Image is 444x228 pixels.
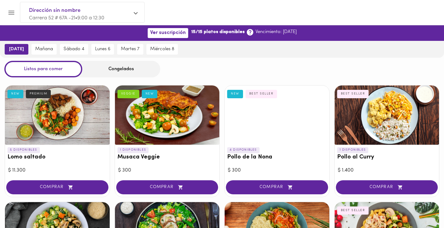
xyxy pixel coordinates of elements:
[227,90,243,98] div: NEW
[255,29,297,35] p: Vencimiento: [DATE]
[7,154,107,161] h3: Lomo saltado
[338,167,436,174] div: $ 1.400
[5,85,110,145] div: Lomo saltado
[234,185,320,190] span: COMPRAR
[117,154,217,161] h3: Musaca Veggie
[5,44,28,55] button: [DATE]
[117,44,143,55] button: martes 7
[337,154,437,161] h3: Pollo al Curry
[146,44,178,55] button: miércoles 8
[191,29,245,35] b: 15/15 platos disponibles
[7,90,23,98] div: NEW
[336,180,438,194] button: COMPRAR
[26,90,51,98] div: PREMIUM
[118,167,217,174] div: $ 300
[337,206,369,215] div: BEST SELLER
[29,16,104,21] span: Carrera 52 # 67A -21 • 9:00 a 12:30
[29,7,129,15] span: Dirección sin nombre
[228,167,326,174] div: $ 300
[4,61,82,77] div: Listos para comer
[9,46,24,52] span: [DATE]
[64,46,84,52] span: sábado 4
[8,167,107,174] div: $ 11.300
[95,46,110,52] span: lunes 6
[408,192,438,222] iframe: Messagebird Livechat Widget
[14,185,101,190] span: COMPRAR
[148,28,188,38] button: Ver suscripción
[246,90,277,98] div: BEST SELLER
[121,46,140,52] span: martes 7
[117,147,149,153] p: 1 DISPONIBLES
[117,90,139,98] div: VEGGIE
[226,180,328,194] button: COMPRAR
[7,147,40,153] p: 5 DISPONIBLES
[4,5,19,20] button: Menu
[150,30,186,36] span: Ver suscripción
[225,85,329,145] div: Pollo de la Nona
[344,185,430,190] span: COMPRAR
[115,85,220,145] div: Musaca Veggie
[335,85,439,145] div: Pollo al Curry
[337,90,369,98] div: BEST SELLER
[124,185,211,190] span: COMPRAR
[227,154,327,161] h3: Pollo de la Nona
[6,180,108,194] button: COMPRAR
[337,147,369,153] p: 1 DISPONIBLES
[31,44,57,55] button: mañana
[142,90,158,98] div: NEW
[60,44,88,55] button: sábado 4
[227,147,260,153] p: 4 DISPONIBLES
[35,46,53,52] span: mañana
[82,61,160,77] div: Congelados
[116,180,218,194] button: COMPRAR
[150,46,174,52] span: miércoles 8
[91,44,114,55] button: lunes 6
